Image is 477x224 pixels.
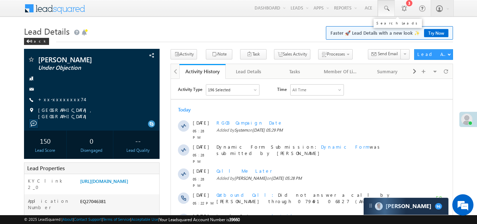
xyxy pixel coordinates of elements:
span: [DATE] [22,89,38,95]
span: Send Email [378,51,398,57]
span: System [64,163,77,168]
span: 02:24 PM [22,206,43,212]
div: Disengaged [72,147,111,154]
img: carter-drag [368,203,374,208]
div: EQ27046381 [78,198,160,208]
span: Carter [386,203,431,209]
div: -- [118,134,157,147]
div: Activity History [185,68,220,75]
div: All Time [121,8,136,14]
img: d_60004797649_company_0_60004797649 [12,37,30,46]
span: [PERSON_NAME] [38,56,122,63]
a: Activity History [179,64,226,79]
span: Outbound Call [46,113,107,119]
span: Added by on [46,48,252,54]
span: Time [106,5,116,16]
a: Acceptable Use [131,217,158,222]
button: Task [240,49,267,59]
span: [DATE] [22,134,38,140]
a: Terms of Service [103,217,130,222]
div: . [46,134,252,140]
span: Added by on [46,163,252,169]
span: Lead Called [148,177,172,183]
span: [DATE] 05:29 PM [82,48,112,54]
button: Activity [171,49,197,59]
span: Lead Capture: [46,134,94,140]
div: Summary [370,67,404,76]
div: 150 [26,134,65,147]
a: Try Now [424,29,448,37]
span: 02:24 PM [22,185,43,191]
span: System [77,183,93,189]
span: 04:36 PM [22,142,43,149]
div: Tasks [278,67,312,76]
a: +xx-xxxxxxxx74 [38,96,84,102]
a: About [62,217,73,222]
span: Faster 🚀 Lead Details with a new look ✨ [330,29,448,36]
div: Member Of Lists [324,67,358,76]
span: [DATE] 05:28 PM [101,97,131,102]
span: Under Objection [38,64,122,71]
label: KYC link 2_0 [28,178,73,190]
span: Automation [117,183,151,189]
button: Sales Activity [274,49,310,59]
span: Lead Stage changed from to by through [46,177,193,189]
div: 196 Selected [37,8,59,14]
span: 39660 [229,217,240,222]
span: System [64,48,77,54]
span: Lead Details [24,25,70,37]
span: Lead Capture: [46,198,94,204]
div: Today [7,28,30,34]
span: Dynamic Form [150,65,199,71]
a: [URL][DOMAIN_NAME] [80,178,128,184]
span: [DATE] [22,113,38,119]
span: [DATE] [22,177,38,183]
span: [DATE] [22,155,38,162]
div: 0 [72,134,111,147]
textarea: Type your message and hit 'Enter' [9,65,129,168]
div: Search Leads [376,21,419,25]
span: Lead Talked Activity [46,155,131,161]
a: Back [24,38,53,44]
span: [DATE] [22,65,38,71]
span: Dynamic Form Submission: was submitted by [PERSON_NAME] [46,65,252,77]
span: +50 [261,116,271,125]
div: carter-dragCarter[PERSON_NAME]96 [363,197,449,215]
div: . [46,198,252,204]
a: Tasks [272,64,318,79]
a: Summary [364,64,411,79]
div: Minimize live chat window [116,4,133,21]
div: Lead Score [26,147,65,154]
a: Member Of Lists [318,64,364,79]
span: Activity Type [7,5,31,16]
span: 02:25 PM [22,163,43,170]
span: [DATE] 02:25 PM [82,163,112,168]
span: Lead Properties [27,165,65,172]
span: details [99,134,132,140]
span: Did not answer a call by [PERSON_NAME] through 07949106827 (Angel+One). [46,113,228,125]
span: Call Me Later [46,89,101,95]
a: Contact Support [74,217,102,222]
div: Chat with us now [37,37,119,46]
span: Your Leadsquared Account Number is [159,217,240,222]
button: Send Email [368,49,401,59]
a: Lead Details [226,64,272,79]
div: Lead Actions [417,51,447,57]
span: 05:28 PM [22,49,43,62]
div: Back [24,38,49,45]
span: [DATE] [22,198,38,204]
button: Lead Actions [414,49,453,60]
span: 05:28 PM [22,97,43,110]
span: [GEOGRAPHIC_DATA], [GEOGRAPHIC_DATA] [38,107,148,120]
img: Carter [375,202,383,210]
span: Added by on [46,96,252,103]
span: Under Objection [46,177,193,189]
span: Processes [327,51,345,57]
div: Sales Activity,Email Bounced,Email Link Clicked,Email Marked Spam,Email Opened & 191 more.. [35,6,88,16]
div: Lead Details [231,67,266,76]
button: Processes [318,49,353,59]
span: details [99,198,132,204]
em: Start Chat [96,174,128,183]
label: Application Number [28,198,73,211]
span: © 2025 LeadSquared | | | | | [24,216,240,223]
